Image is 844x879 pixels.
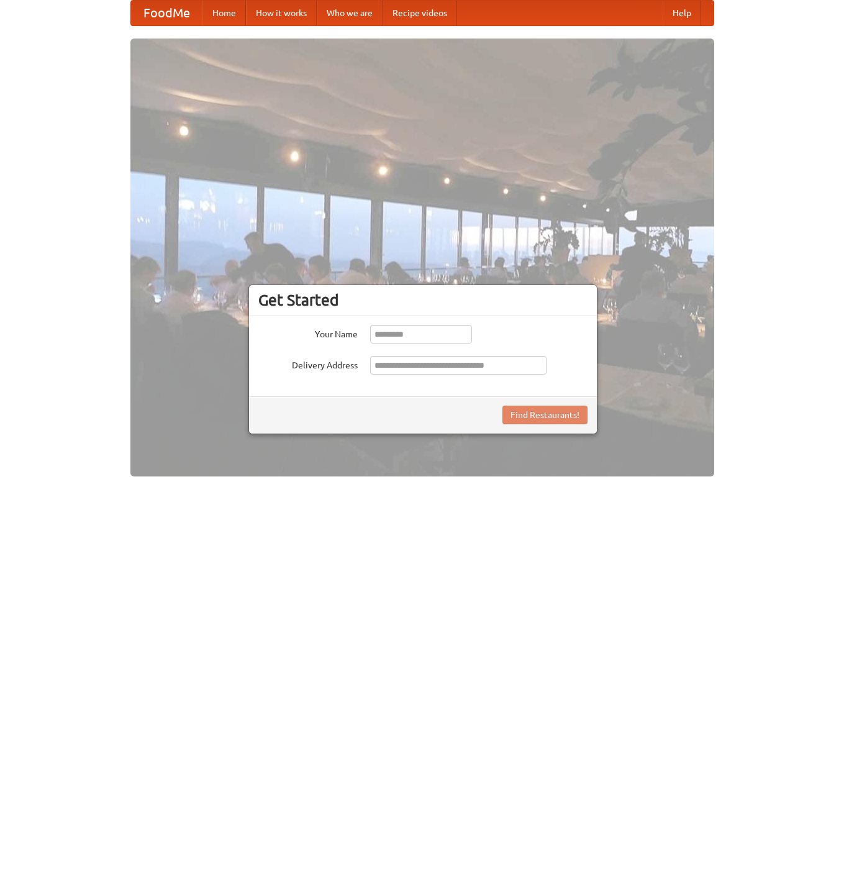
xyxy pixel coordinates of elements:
[258,291,588,309] h3: Get Started
[258,325,358,340] label: Your Name
[502,406,588,424] button: Find Restaurants!
[258,356,358,371] label: Delivery Address
[202,1,246,25] a: Home
[663,1,701,25] a: Help
[317,1,383,25] a: Who we are
[383,1,457,25] a: Recipe videos
[131,1,202,25] a: FoodMe
[246,1,317,25] a: How it works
